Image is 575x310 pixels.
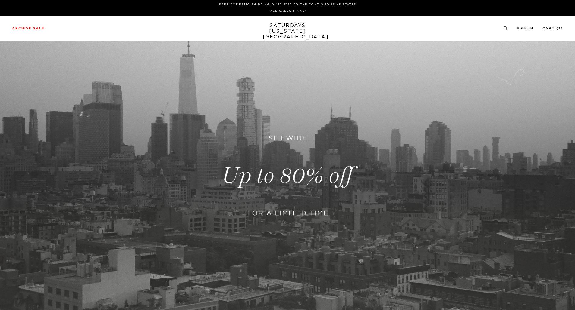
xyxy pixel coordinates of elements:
[14,9,561,13] p: *ALL SALES FINAL*
[542,27,563,30] a: Cart (5)
[12,27,45,30] a: Archive Sale
[14,2,561,7] p: FREE DOMESTIC SHIPPING OVER $150 TO THE CONTIGUOUS 48 STATES
[558,27,561,30] small: 5
[263,23,313,40] a: SATURDAYS[US_STATE][GEOGRAPHIC_DATA]
[517,27,533,30] a: Sign In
